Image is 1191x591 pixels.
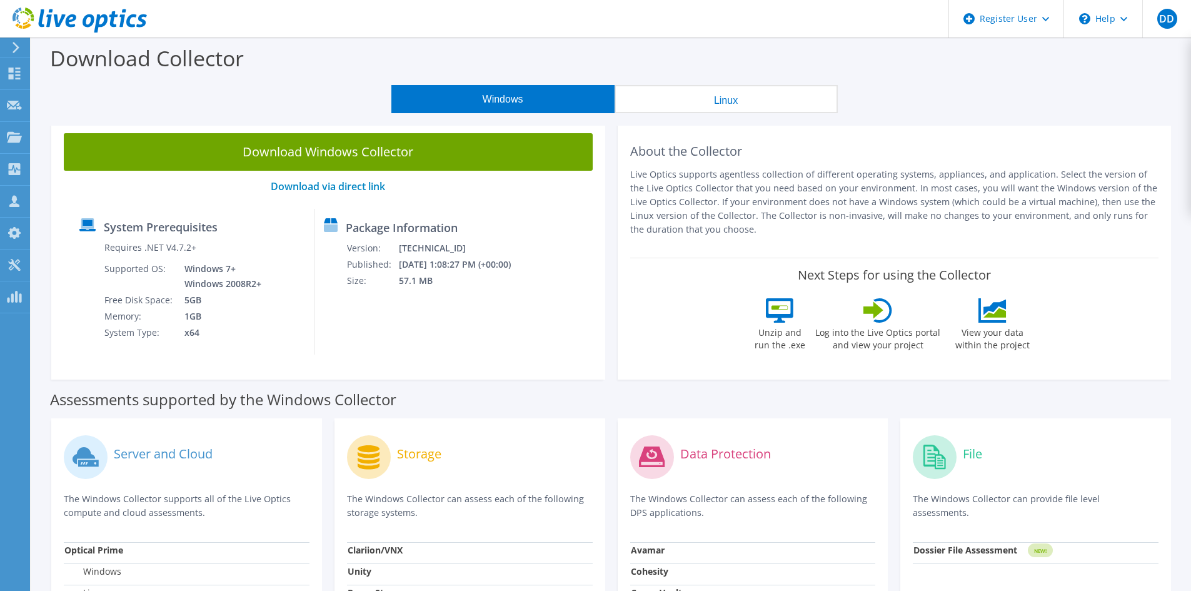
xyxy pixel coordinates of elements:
[346,221,458,234] label: Package Information
[348,544,403,556] strong: Clariion/VNX
[947,323,1037,351] label: View your data within the project
[346,256,398,273] td: Published:
[1034,547,1047,554] tspan: NEW!
[751,323,808,351] label: Unzip and run the .exe
[64,565,121,578] label: Windows
[815,323,941,351] label: Log into the Live Optics portal and view your project
[347,492,593,520] p: The Windows Collector can assess each of the following storage systems.
[64,133,593,171] a: Download Windows Collector
[64,492,309,520] p: The Windows Collector supports all of the Live Optics compute and cloud assessments.
[175,325,264,341] td: x64
[114,448,213,460] label: Server and Cloud
[397,448,441,460] label: Storage
[346,273,398,289] td: Size:
[104,308,175,325] td: Memory:
[630,492,876,520] p: The Windows Collector can assess each of the following DPS applications.
[913,544,1017,556] strong: Dossier File Assessment
[630,168,1159,236] p: Live Optics supports agentless collection of different operating systems, appliances, and applica...
[630,144,1159,159] h2: About the Collector
[631,544,665,556] strong: Avamar
[271,179,385,193] a: Download via direct link
[175,292,264,308] td: 5GB
[1079,13,1090,24] svg: \n
[104,241,196,254] label: Requires .NET V4.7.2+
[104,261,175,292] td: Supported OS:
[104,325,175,341] td: System Type:
[1157,9,1177,29] span: DD
[104,221,218,233] label: System Prerequisites
[615,85,838,113] button: Linux
[398,273,528,289] td: 57.1 MB
[175,308,264,325] td: 1GB
[50,393,396,406] label: Assessments supported by the Windows Collector
[391,85,615,113] button: Windows
[104,292,175,308] td: Free Disk Space:
[963,448,982,460] label: File
[175,261,264,292] td: Windows 7+ Windows 2008R2+
[631,565,668,577] strong: Cohesity
[398,256,528,273] td: [DATE] 1:08:27 PM (+00:00)
[680,448,771,460] label: Data Protection
[64,544,123,556] strong: Optical Prime
[913,492,1158,520] p: The Windows Collector can provide file level assessments.
[348,565,371,577] strong: Unity
[346,240,398,256] td: Version:
[798,268,991,283] label: Next Steps for using the Collector
[50,44,244,73] label: Download Collector
[398,240,528,256] td: [TECHNICAL_ID]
